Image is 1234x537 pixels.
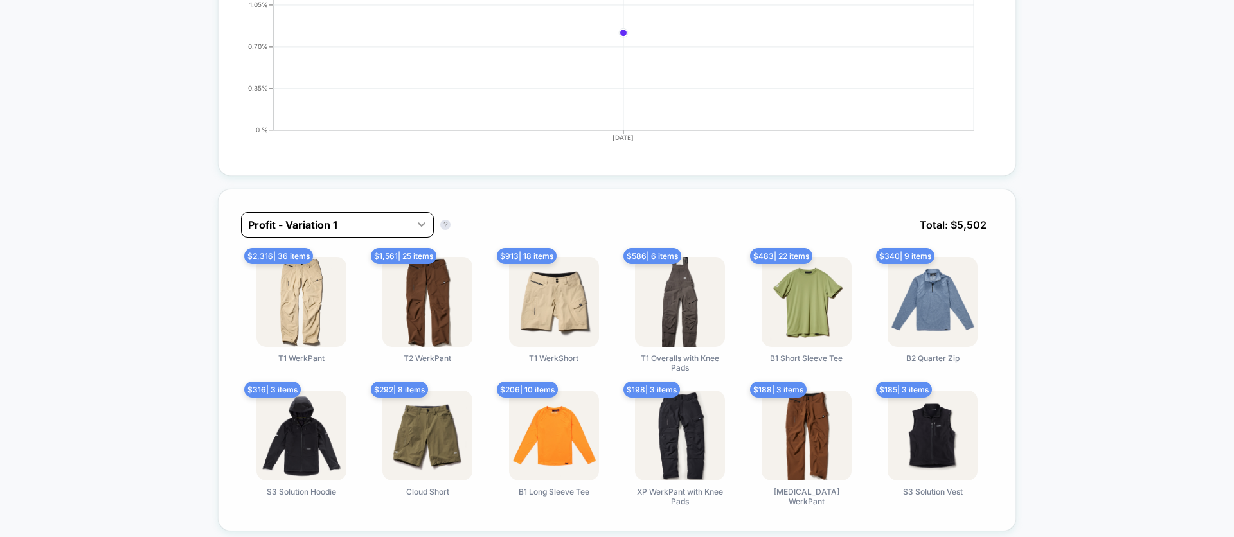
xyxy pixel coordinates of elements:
[632,487,728,508] span: XP WerkPant with Knee Pads
[635,391,725,480] img: XP WerkPant with Knee Pads
[278,353,325,374] span: T1 WerkPant
[906,353,960,374] span: B2 Quarter Zip
[635,257,725,347] img: T1 Overalls with Knee Pads
[750,382,807,398] span: $ 188 | 3 items
[888,257,978,347] img: B2 Quarter Zip
[623,382,680,398] span: $ 198 | 3 items
[529,353,578,374] span: T1 WerkShort
[623,248,681,264] span: $ 586 | 6 items
[371,382,428,398] span: $ 292 | 8 items
[519,487,589,508] span: B1 Long Sleeve Tee
[762,257,852,347] img: B1 Short Sleeve Tee
[762,391,852,480] img: T3 WerkPant
[770,353,843,374] span: B1 Short Sleeve Tee
[888,391,978,480] img: S3 Solution Vest
[613,134,634,141] tspan: [DATE]
[244,382,301,398] span: $ 316 | 3 items
[497,382,558,398] span: $ 206 | 10 items
[903,487,963,508] span: S3 Solution Vest
[256,391,346,480] img: S3 Solution Hoodie
[509,257,599,347] img: T1 WerkShort
[248,84,268,92] tspan: 0.35%
[758,487,855,508] span: [MEDICAL_DATA] WerkPant
[244,248,313,264] span: $ 2,316 | 36 items
[404,353,451,374] span: T2 WerkPant
[256,257,346,347] img: T1 WerkPant
[509,391,599,480] img: B1 Long Sleeve Tee
[497,248,557,264] span: $ 913 | 18 items
[382,391,472,480] img: Cloud Short
[382,257,472,347] img: T2 WerkPant
[750,248,812,264] span: $ 483 | 22 items
[876,382,932,398] span: $ 185 | 3 items
[876,248,934,264] span: $ 340 | 9 items
[248,42,268,50] tspan: 0.70%
[406,487,449,508] span: Cloud Short
[440,220,451,230] button: ?
[267,487,336,508] span: S3 Solution Hoodie
[632,353,728,374] span: T1 Overalls with Knee Pads
[913,212,993,238] span: Total: $ 5,502
[371,248,436,264] span: $ 1,561 | 25 items
[249,1,268,8] tspan: 1.05%
[256,126,268,134] tspan: 0 %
